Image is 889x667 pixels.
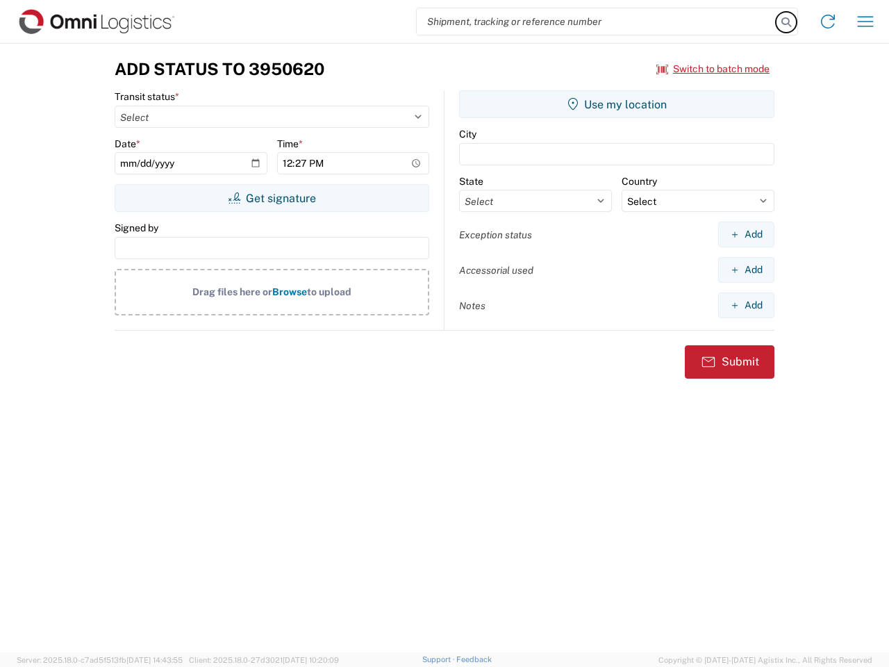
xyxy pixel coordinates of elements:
[115,184,429,212] button: Get signature
[272,286,307,297] span: Browse
[658,654,872,666] span: Copyright © [DATE]-[DATE] Agistix Inc., All Rights Reserved
[126,656,183,664] span: [DATE] 14:43:55
[622,175,657,188] label: Country
[459,90,774,118] button: Use my location
[459,229,532,241] label: Exception status
[115,59,324,79] h3: Add Status to 3950620
[718,293,774,318] button: Add
[417,8,776,35] input: Shipment, tracking or reference number
[718,222,774,247] button: Add
[685,345,774,379] button: Submit
[115,90,179,103] label: Transit status
[283,656,339,664] span: [DATE] 10:20:09
[277,138,303,150] label: Time
[17,656,183,664] span: Server: 2025.18.0-c7ad5f513fb
[422,655,457,664] a: Support
[192,286,272,297] span: Drag files here or
[656,58,770,81] button: Switch to batch mode
[459,175,483,188] label: State
[189,656,339,664] span: Client: 2025.18.0-27d3021
[459,128,476,140] label: City
[718,257,774,283] button: Add
[115,138,140,150] label: Date
[459,264,533,277] label: Accessorial used
[456,655,492,664] a: Feedback
[459,299,485,312] label: Notes
[307,286,351,297] span: to upload
[115,222,158,234] label: Signed by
